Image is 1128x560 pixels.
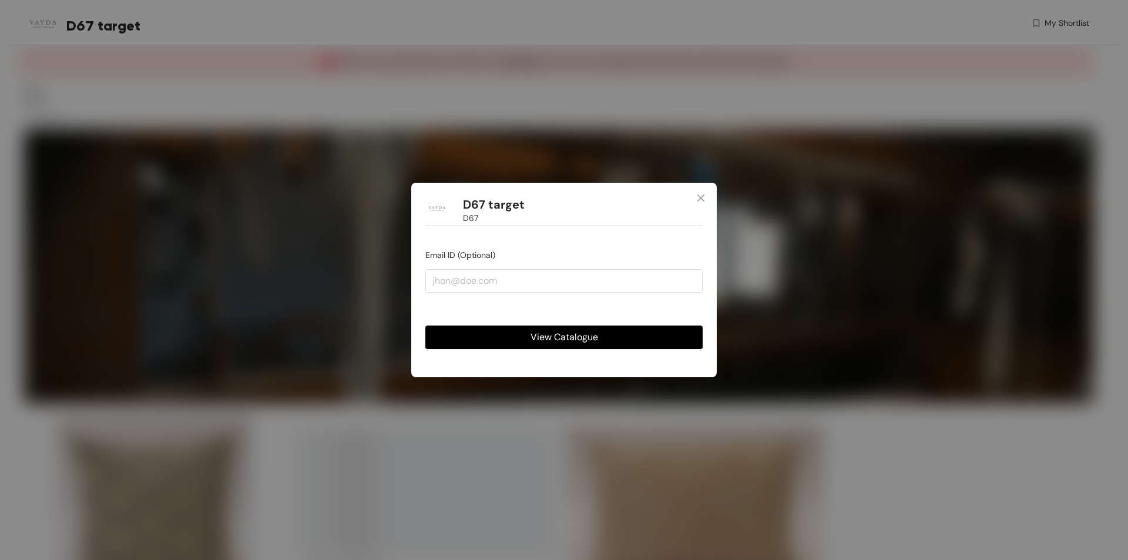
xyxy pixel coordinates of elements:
button: View Catalogue [425,326,703,349]
span: View Catalogue [531,330,598,344]
button: Close [685,183,717,214]
span: Email ID (Optional) [425,250,495,260]
span: D67 [463,212,478,224]
h1: D67 target [463,197,525,212]
span: close [696,193,706,203]
img: Buyer Portal [425,197,449,220]
input: jhon@doe.com [425,269,703,293]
